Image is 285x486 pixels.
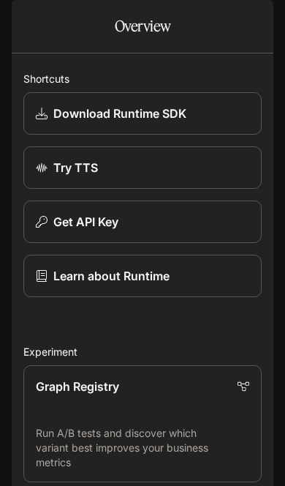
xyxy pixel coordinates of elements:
a: Learn about Runtime [23,255,262,297]
p: Try TTS [53,159,98,176]
p: Learn about Runtime [53,267,170,285]
p: Download Runtime SDK [53,105,186,122]
h2: Experiment [23,344,262,359]
p: Graph Registry [36,378,119,395]
p: Run A/B tests and discover which variant best improves your business metrics [36,426,249,470]
h1: Overview [115,12,171,41]
a: Graph RegistryRun A/B tests and discover which variant best improves your business metrics [23,365,262,482]
a: Download Runtime SDK [23,92,262,135]
h2: Shortcuts [23,71,262,86]
button: Get API Key [23,201,262,243]
p: Get API Key [53,213,118,231]
a: Try TTS [23,146,262,189]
